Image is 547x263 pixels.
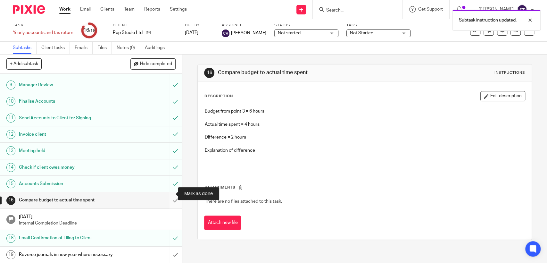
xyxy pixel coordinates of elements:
[278,31,301,35] span: Not started
[83,27,95,34] div: 16
[145,42,170,54] a: Audit logs
[204,134,525,140] p: Difference = 2 hours
[19,113,115,123] h1: Send Accounts to Client for Signing
[204,147,525,154] p: Explanation of difference
[6,97,15,106] div: 10
[117,42,140,54] a: Notes (0)
[6,130,15,139] div: 12
[517,4,527,15] img: svg%3E
[13,30,73,36] div: Yearly accounts and tax return
[19,195,115,205] h1: Compare budget to actual time spent
[144,6,160,13] a: Reports
[6,163,15,172] div: 14
[185,30,198,35] span: [DATE]
[59,6,70,13] a: Work
[204,216,241,230] button: Attach new file
[204,108,525,115] p: Budget from point 3 = 6 hours
[6,179,15,188] div: 15
[6,250,15,259] div: 19
[350,31,373,35] span: Not Started
[19,163,115,172] h1: Check if client owes money
[494,70,525,75] div: Instructions
[6,81,15,89] div: 9
[19,97,115,106] h1: Finalise Accounts
[204,121,525,128] p: Actual time spent = 4 hours
[6,146,15,155] div: 13
[13,5,45,14] img: Pixie
[97,42,112,54] a: Files
[113,23,177,28] label: Client
[19,233,115,243] h1: Email Confirmation of Filing to Client
[204,68,214,78] div: 16
[124,6,135,13] a: Team
[480,91,525,101] button: Edit description
[19,130,115,139] h1: Invoice client
[19,212,176,220] h1: [DATE]
[19,220,176,226] p: Internal Completion Deadline
[204,186,235,189] span: Attachments
[6,114,15,123] div: 11
[75,42,93,54] a: Emails
[6,58,42,69] button: + Add subtask
[130,58,176,69] button: Hide completed
[80,6,91,13] a: Email
[204,199,282,204] span: There are no files attached to this task.
[19,250,115,259] h1: Reverse journals in new year where necessary
[13,23,73,28] label: Task
[100,6,114,13] a: Clients
[222,30,229,37] img: svg%3E
[6,234,15,243] div: 18
[231,30,266,36] span: [PERSON_NAME]
[218,69,378,76] h1: Compare budget to actual time spent
[6,196,15,205] div: 16
[185,23,214,28] label: Due by
[459,17,517,23] p: Subtask instruction updated.
[113,30,143,36] p: Pop Studio Ltd
[204,94,233,99] p: Description
[19,146,115,156] h1: Meeting held
[13,42,37,54] a: Subtasks
[19,80,115,90] h1: Manager Review
[170,6,187,13] a: Settings
[89,29,95,32] small: /19
[140,62,172,67] span: Hide completed
[222,23,266,28] label: Assignee
[19,179,115,189] h1: Accounts Submission
[41,42,70,54] a: Client tasks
